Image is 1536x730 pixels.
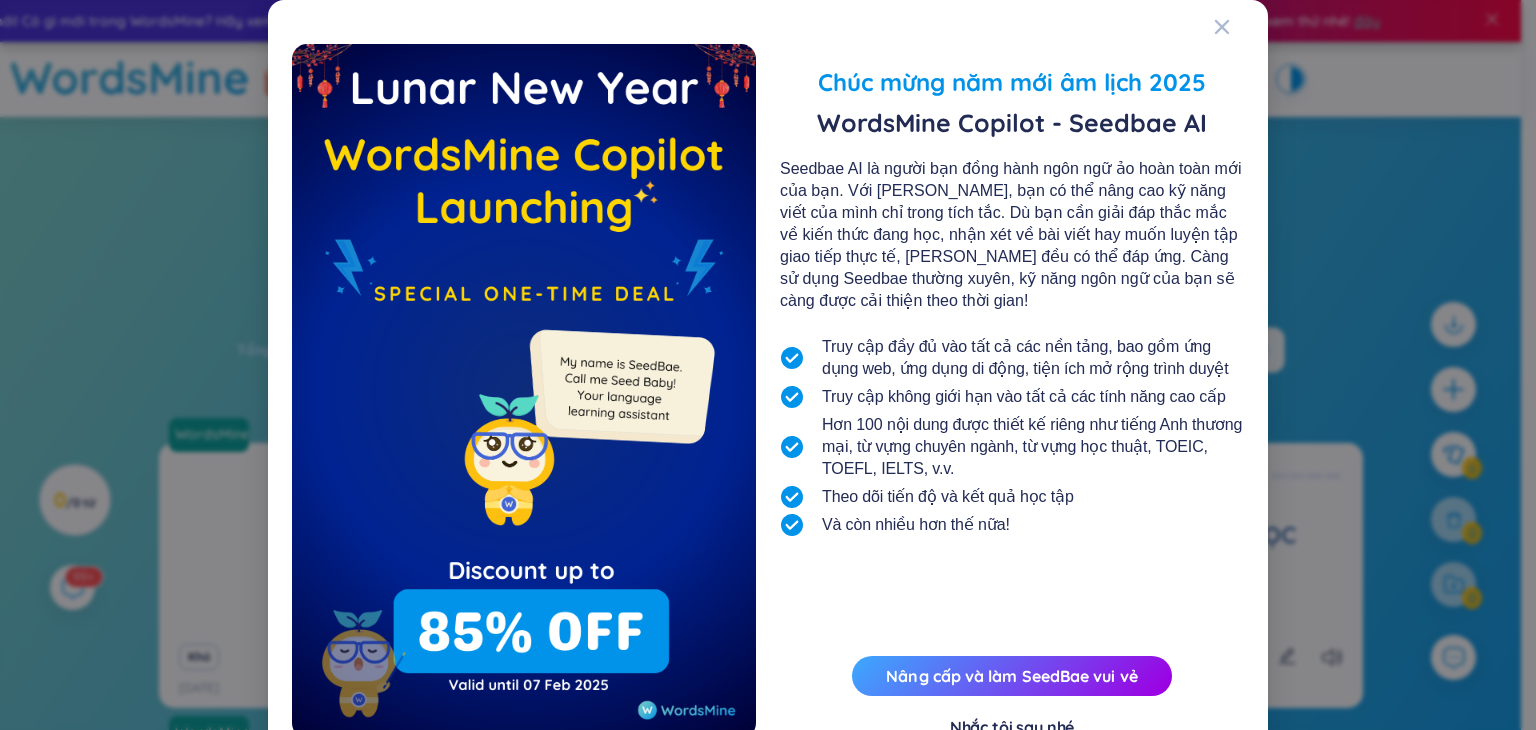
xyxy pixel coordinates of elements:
[780,160,1241,309] font: Seedbae AI là người bạn đồng hành ngôn ngữ ảo hoàn toàn mới của bạn. Với [PERSON_NAME], bạn có th...
[822,516,1010,533] font: Và còn nhiều hơn thế nữa!
[822,388,1226,405] font: Truy cập không giới hạn vào tất cả các tính năng cao cấp
[822,488,1074,505] font: Theo dõi tiến độ và kết quả học tập
[822,416,1242,477] font: Hơn 100 nội dung được thiết kế riêng như tiếng Anh thương mại, từ vựng chuyên ngành, từ vựng học ...
[852,656,1172,696] button: Nâng cấp và làm SeedBae vui vẻ
[818,67,1206,97] font: Chúc mừng năm mới âm lịch 2025
[520,289,719,488] img: minionSeedbaeMessage.35ffe99e.png
[817,107,1207,138] font: WordsMine Copilot - Seedbae AI
[886,666,1137,686] a: Nâng cấp và làm SeedBae vui vẻ
[822,338,1229,377] font: Truy cập đầy đủ vào tất cả các nền tảng, bao gồm ứng dụng web, ứng dụng di động, tiện ích mở rộng...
